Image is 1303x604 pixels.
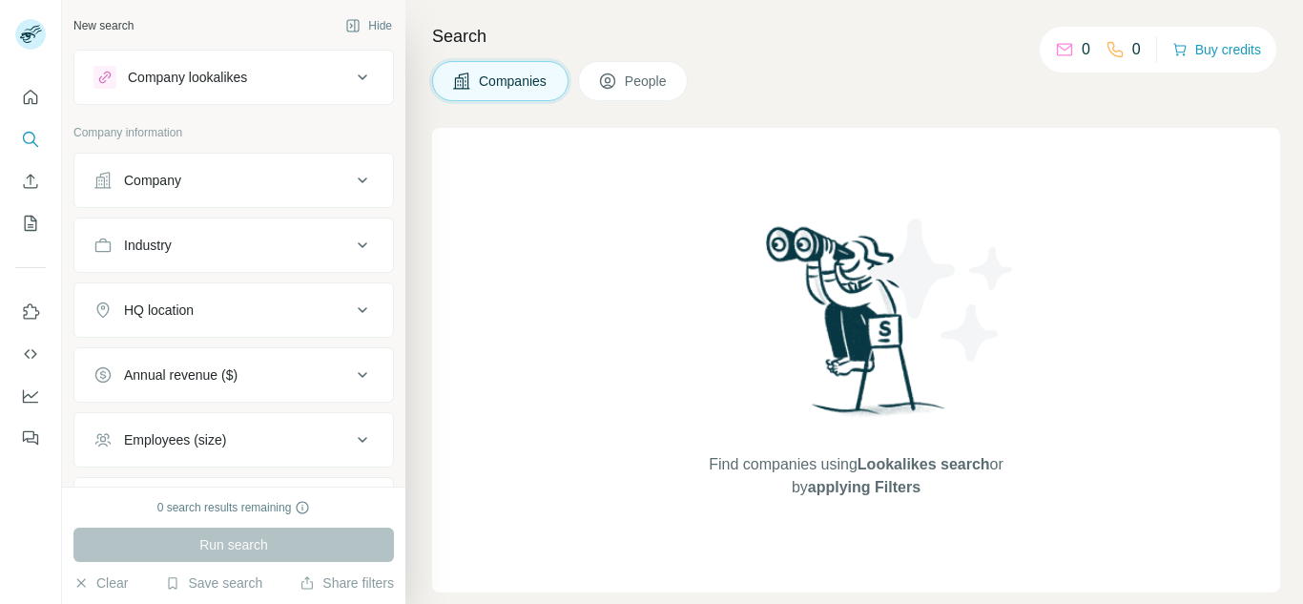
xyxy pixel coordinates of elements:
[74,417,393,463] button: Employees (size)
[73,17,134,34] div: New search
[15,379,46,413] button: Dashboard
[757,221,956,434] img: Surfe Illustration - Woman searching with binoculars
[74,54,393,100] button: Company lookalikes
[479,72,548,91] span: Companies
[15,421,46,455] button: Feedback
[157,499,311,516] div: 0 search results remaining
[300,573,394,593] button: Share filters
[74,352,393,398] button: Annual revenue ($)
[703,453,1008,499] span: Find companies using or by
[124,236,172,255] div: Industry
[165,573,262,593] button: Save search
[808,479,920,495] span: applying Filters
[1082,38,1090,61] p: 0
[15,164,46,198] button: Enrich CSV
[124,365,238,385] div: Annual revenue ($)
[15,80,46,115] button: Quick start
[74,482,393,528] button: Technologies
[858,456,990,472] span: Lookalikes search
[15,295,46,329] button: Use Surfe on LinkedIn
[332,11,405,40] button: Hide
[73,573,128,593] button: Clear
[625,72,669,91] span: People
[15,337,46,371] button: Use Surfe API
[432,23,1280,50] h4: Search
[124,301,194,320] div: HQ location
[124,430,226,449] div: Employees (size)
[124,171,181,190] div: Company
[128,68,247,87] div: Company lookalikes
[74,157,393,203] button: Company
[74,222,393,268] button: Industry
[15,206,46,240] button: My lists
[74,287,393,333] button: HQ location
[1172,36,1261,63] button: Buy credits
[15,122,46,156] button: Search
[1132,38,1141,61] p: 0
[857,204,1028,376] img: Surfe Illustration - Stars
[73,124,394,141] p: Company information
